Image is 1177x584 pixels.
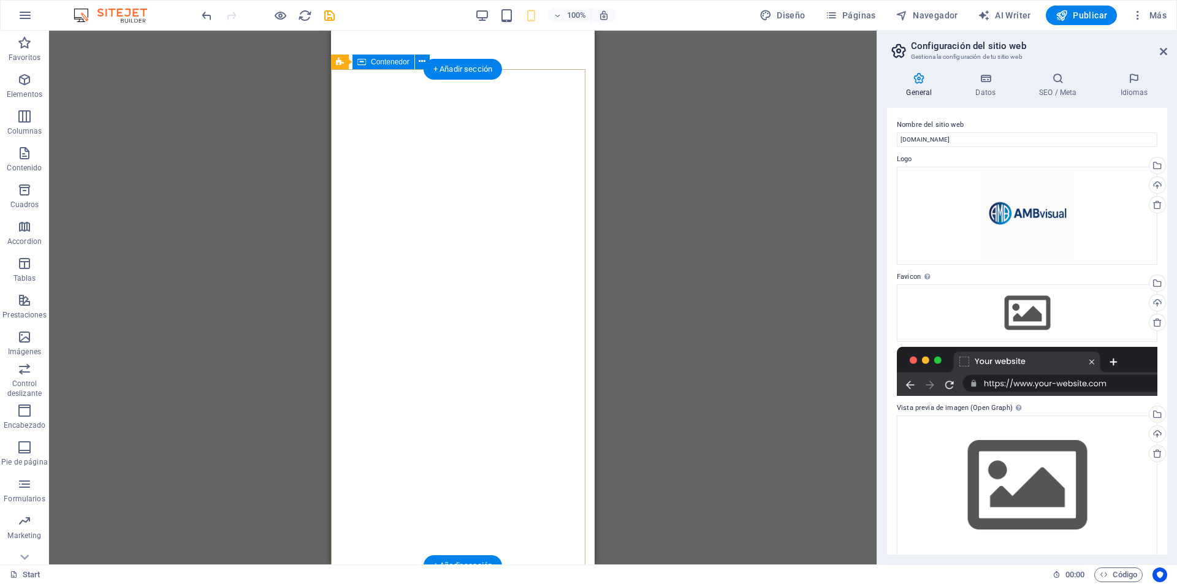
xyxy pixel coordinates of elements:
[1094,567,1143,582] button: Código
[897,152,1157,167] label: Logo
[10,567,40,582] a: Start
[199,8,214,23] button: undo
[1152,567,1167,582] button: Usercentrics
[70,8,162,23] img: Editor Logo
[1,457,47,467] p: Pie de página
[825,9,876,21] span: Páginas
[760,9,806,21] span: Diseño
[322,8,337,23] button: save
[897,401,1157,415] label: Vista previa de imagen (Open Graph)
[896,9,958,21] span: Navegador
[322,9,337,23] i: Guardar (Ctrl+S)
[13,273,36,283] p: Tablas
[1100,567,1137,582] span: Código
[897,167,1157,265] div: ChatGPTImage4oct202513_59_13-YiubmJj7WZQo4EvO31lVSQ.png
[1127,6,1171,25] button: Más
[911,51,1143,63] h3: Gestiona la configuración de tu sitio web
[956,72,1020,98] h4: Datos
[1132,9,1167,21] span: Más
[820,6,881,25] button: Páginas
[1020,72,1101,98] h4: SEO / Meta
[8,347,41,357] p: Imágenes
[7,163,42,173] p: Contenido
[1101,72,1167,98] h4: Idiomas
[911,40,1167,51] h2: Configuración del sitio web
[598,10,609,21] i: Al redimensionar, ajustar el nivel de zoom automáticamente para ajustarse al dispositivo elegido.
[1056,9,1108,21] span: Publicar
[897,415,1157,556] div: Selecciona archivos del administrador de archivos, de la galería de fotos o carga archivo(s)
[7,237,42,246] p: Accordion
[978,9,1031,21] span: AI Writer
[897,270,1157,284] label: Favicon
[897,132,1157,147] input: Nombre...
[200,9,214,23] i: Deshacer: Cambiar imagen (Ctrl+Z)
[7,531,41,540] p: Marketing
[755,6,810,25] button: Diseño
[887,72,956,98] h4: General
[1046,6,1118,25] button: Publicar
[7,126,42,136] p: Columnas
[297,8,312,23] button: reload
[4,494,45,504] p: Formularios
[371,58,409,66] span: Contenedor
[1053,567,1085,582] h6: Tiempo de la sesión
[424,555,502,576] div: + Añadir sección
[566,8,586,23] h6: 100%
[4,420,45,430] p: Encabezado
[973,6,1036,25] button: AI Writer
[1074,570,1076,579] span: :
[2,310,46,320] p: Prestaciones
[7,89,42,99] p: Elementos
[9,53,40,63] p: Favoritos
[891,6,963,25] button: Navegador
[424,59,502,80] div: + Añadir sección
[897,284,1157,342] div: Selecciona archivos del administrador de archivos, de la galería de fotos o carga archivo(s)
[10,200,39,210] p: Cuadros
[548,8,592,23] button: 100%
[1065,567,1084,582] span: 00 00
[897,118,1157,132] label: Nombre del sitio web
